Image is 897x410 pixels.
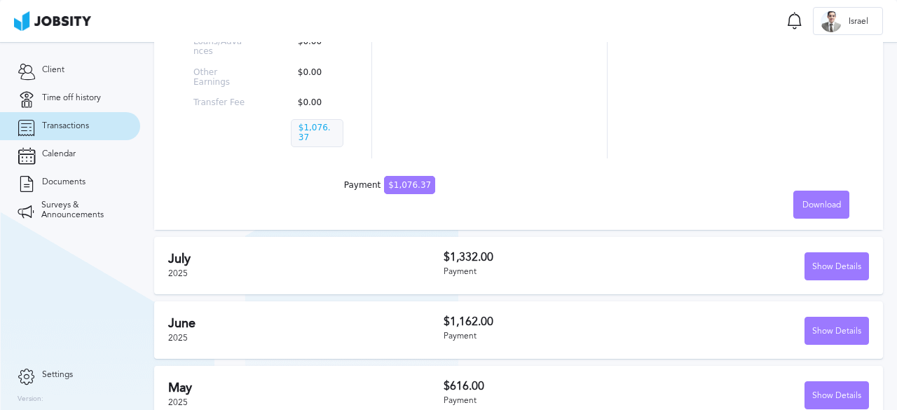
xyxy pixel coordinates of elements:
[42,121,89,131] span: Transactions
[193,68,246,88] p: Other Earnings
[805,382,868,410] div: Show Details
[804,317,869,345] button: Show Details
[168,381,444,395] h2: May
[821,11,842,32] div: I
[41,200,123,220] span: Surveys & Announcements
[813,7,883,35] button: IIsrael
[42,65,64,75] span: Client
[291,119,343,147] p: $1,076.37
[444,332,656,341] div: Payment
[168,252,444,266] h2: July
[42,177,85,187] span: Documents
[168,268,188,278] span: 2025
[444,315,656,328] h3: $1,162.00
[802,200,841,210] span: Download
[291,37,343,57] p: $0.00
[42,93,101,103] span: Time off history
[14,11,91,31] img: ab4bad089aa723f57921c736e9817d99.png
[291,98,343,108] p: $0.00
[42,370,73,380] span: Settings
[805,253,868,281] div: Show Details
[444,396,656,406] div: Payment
[444,251,656,264] h3: $1,332.00
[793,191,849,219] button: Download
[344,181,435,191] div: Payment
[842,17,875,27] span: Israel
[444,380,656,392] h3: $616.00
[193,98,246,108] p: Transfer Fee
[168,333,188,343] span: 2025
[804,381,869,409] button: Show Details
[168,397,188,407] span: 2025
[193,37,246,57] p: Loans/Advances
[18,395,43,404] label: Version:
[384,176,435,194] span: $1,076.37
[168,316,444,331] h2: June
[291,68,343,88] p: $0.00
[444,267,656,277] div: Payment
[804,252,869,280] button: Show Details
[42,149,76,159] span: Calendar
[805,317,868,346] div: Show Details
